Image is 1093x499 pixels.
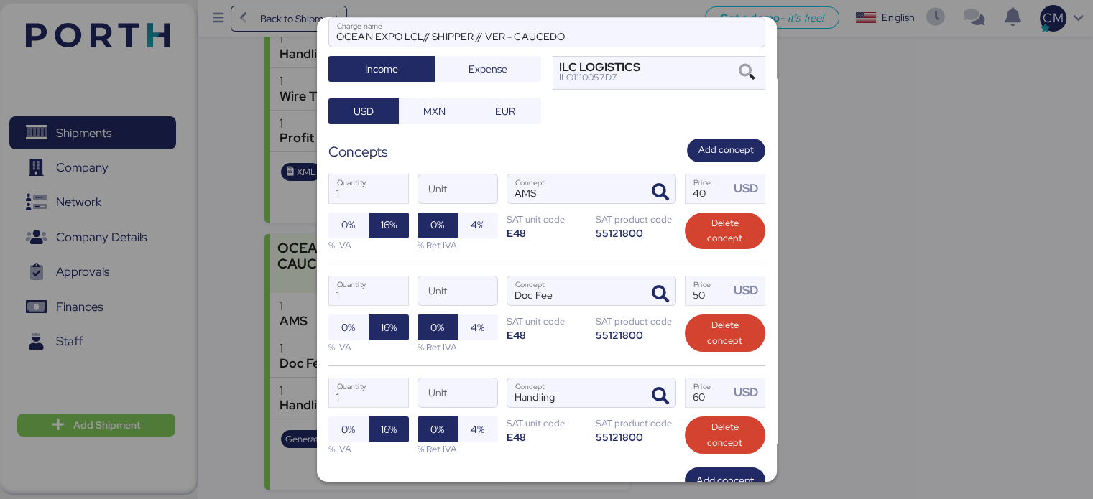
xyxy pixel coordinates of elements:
[430,216,444,233] span: 0%
[341,319,355,336] span: 0%
[418,378,497,407] input: Unit
[328,340,409,354] div: % IVA
[596,226,676,240] div: 55121800
[507,430,587,444] div: E48
[686,174,730,203] input: Price
[329,276,408,305] input: Quantity
[418,340,498,354] div: % Ret IVA
[329,174,408,203] input: Quantity
[596,314,676,328] div: SAT product code
[369,314,409,340] button: 16%
[645,381,675,411] button: ConceptConcept
[686,276,730,305] input: Price
[458,213,498,238] button: 4%
[507,314,587,328] div: SAT unit code
[354,103,374,120] span: USD
[328,238,409,252] div: % IVA
[645,279,675,309] button: ConceptConcept
[365,60,398,78] span: Income
[596,416,676,430] div: SAT product code
[469,60,507,78] span: Expense
[696,419,754,451] span: Delete concept
[418,213,458,238] button: 0%
[328,416,369,442] button: 0%
[328,141,388,162] div: Concepts
[341,421,355,438] span: 0%
[328,442,409,456] div: % IVA
[328,314,369,340] button: 0%
[596,430,676,444] div: 55121800
[698,142,754,158] span: Add concept
[399,98,470,124] button: MXN
[418,416,458,442] button: 0%
[471,319,484,336] span: 4%
[341,216,355,233] span: 0%
[328,56,435,82] button: Income
[507,213,587,226] div: SAT unit code
[381,319,397,336] span: 16%
[418,174,497,203] input: Unit
[418,442,498,456] div: % Ret IVA
[685,416,765,454] button: Delete concept
[507,416,587,430] div: SAT unit code
[559,62,640,73] div: ILC LOGISTICS
[596,328,676,342] div: 55121800
[507,174,641,203] input: Concept
[381,216,397,233] span: 16%
[369,416,409,442] button: 16%
[559,73,640,83] div: ILO1110057D7
[685,314,765,352] button: Delete concept
[418,314,458,340] button: 0%
[470,98,541,124] button: EUR
[596,213,676,226] div: SAT product code
[645,177,675,207] button: ConceptConcept
[458,314,498,340] button: 4%
[687,139,765,162] button: Add concept
[418,238,498,252] div: % Ret IVA
[329,18,765,47] input: Charge name
[435,56,541,82] button: Expense
[696,317,754,349] span: Delete concept
[328,98,400,124] button: USD
[328,213,369,238] button: 0%
[507,226,587,240] div: E48
[696,215,754,247] span: Delete concept
[423,103,446,120] span: MXN
[507,328,587,342] div: E48
[734,383,764,401] div: USD
[430,319,444,336] span: 0%
[734,281,764,299] div: USD
[458,416,498,442] button: 4%
[381,421,397,438] span: 16%
[430,421,444,438] span: 0%
[685,213,765,250] button: Delete concept
[369,213,409,238] button: 16%
[734,179,764,197] div: USD
[418,276,497,305] input: Unit
[696,472,754,489] span: Add concept
[329,378,408,407] input: Quantity
[471,421,484,438] span: 4%
[507,276,641,305] input: Concept
[685,467,765,493] button: Add concept
[471,216,484,233] span: 4%
[507,378,641,407] input: Concept
[495,103,515,120] span: EUR
[686,378,730,407] input: Price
